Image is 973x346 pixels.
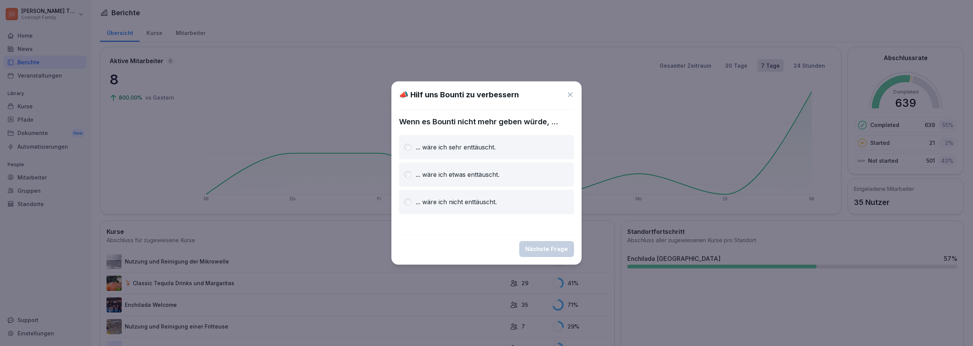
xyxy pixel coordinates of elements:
[525,245,568,253] div: Nächste Frage
[399,89,519,100] h1: 📣 Hilf uns Bounti zu verbessern
[416,197,497,206] p: ... wäre ich nicht enttäuscht.
[416,143,496,152] p: ... wäre ich sehr enttäuscht.
[519,241,574,257] button: Nächste Frage
[416,170,499,179] p: ... wäre ich etwas enttäuscht.
[399,116,574,127] p: Wenn es Bounti nicht mehr geben würde, ...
